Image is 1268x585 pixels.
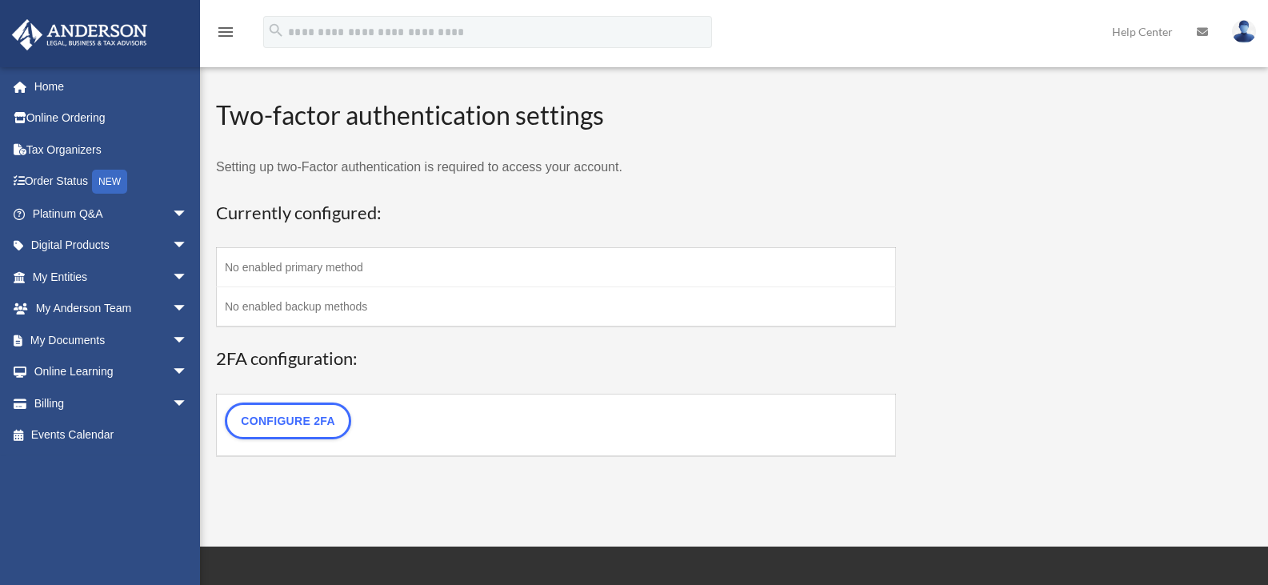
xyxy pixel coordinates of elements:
[11,356,212,388] a: Online Learningarrow_drop_down
[11,293,212,325] a: My Anderson Teamarrow_drop_down
[172,324,204,357] span: arrow_drop_down
[216,201,896,226] h3: Currently configured:
[11,166,212,198] a: Order StatusNEW
[11,70,212,102] a: Home
[7,19,152,50] img: Anderson Advisors Platinum Portal
[172,198,204,230] span: arrow_drop_down
[172,230,204,262] span: arrow_drop_down
[217,248,896,287] td: No enabled primary method
[216,28,235,42] a: menu
[172,261,204,294] span: arrow_drop_down
[1232,20,1256,43] img: User Pic
[216,347,896,371] h3: 2FA configuration:
[172,293,204,326] span: arrow_drop_down
[11,324,212,356] a: My Documentsarrow_drop_down
[216,22,235,42] i: menu
[225,403,351,439] a: Configure 2FA
[172,356,204,389] span: arrow_drop_down
[11,419,212,451] a: Events Calendar
[11,261,212,293] a: My Entitiesarrow_drop_down
[11,387,212,419] a: Billingarrow_drop_down
[267,22,285,39] i: search
[216,98,896,134] h2: Two-factor authentication settings
[11,230,212,262] a: Digital Productsarrow_drop_down
[11,198,212,230] a: Platinum Q&Aarrow_drop_down
[92,170,127,194] div: NEW
[11,134,212,166] a: Tax Organizers
[172,387,204,420] span: arrow_drop_down
[216,156,896,178] p: Setting up two-Factor authentication is required to access your account.
[11,102,212,134] a: Online Ordering
[217,287,896,327] td: No enabled backup methods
